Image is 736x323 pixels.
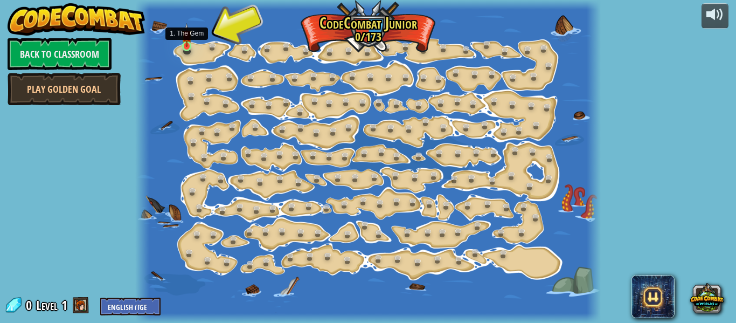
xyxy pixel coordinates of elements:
span: 1 [61,297,67,314]
img: level-banner-unstarted.png [182,23,192,47]
a: Back to Classroom [8,38,112,70]
span: Level [36,297,58,314]
span: 0 [26,297,35,314]
button: Adjust volume [702,3,728,29]
img: CodeCombat - Learn how to code by playing a game [8,3,145,36]
a: Play Golden Goal [8,73,121,105]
